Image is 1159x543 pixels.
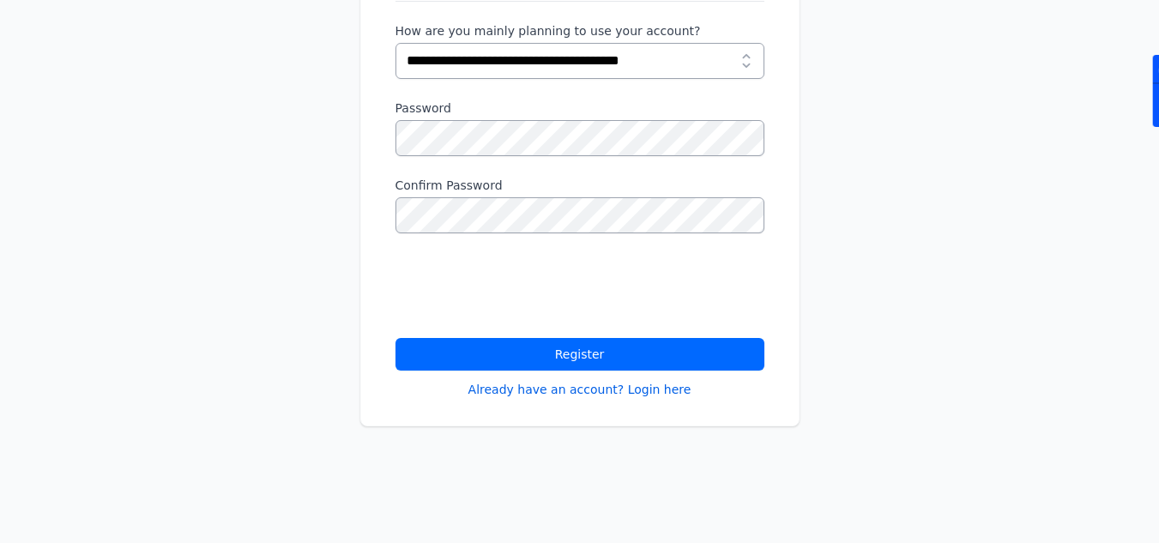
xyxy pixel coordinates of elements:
[395,254,656,321] iframe: reCAPTCHA
[468,381,691,398] a: Already have an account? Login here
[395,338,764,371] button: Register
[395,100,764,117] label: Password
[395,177,764,194] label: Confirm Password
[395,22,764,39] label: How are you mainly planning to use your account?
